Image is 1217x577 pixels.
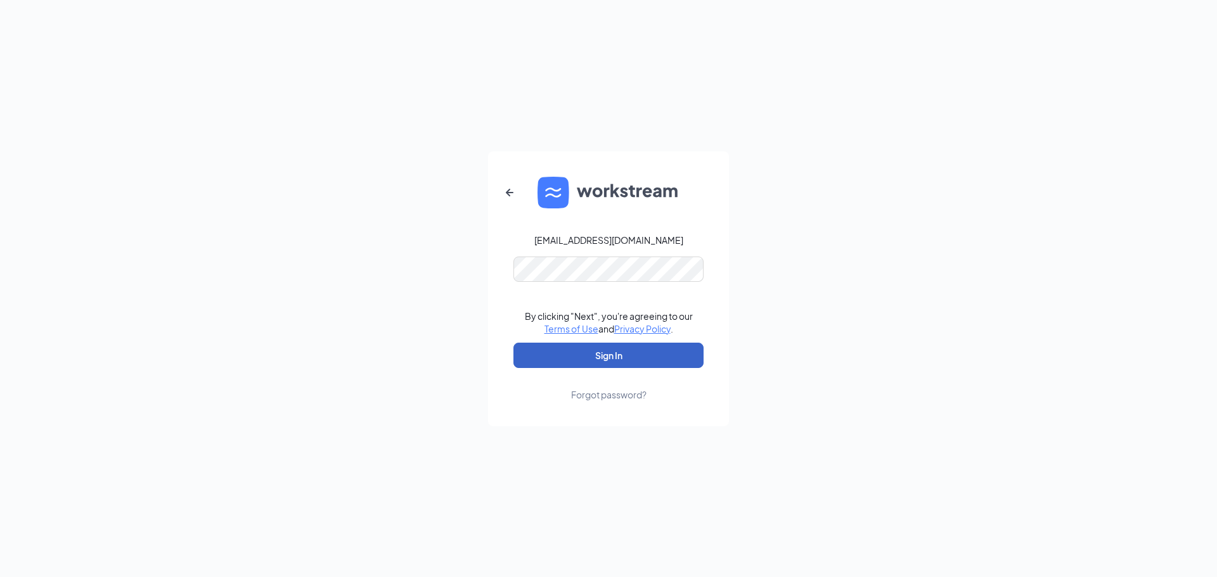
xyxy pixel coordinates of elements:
[571,388,647,401] div: Forgot password?
[534,234,683,246] div: [EMAIL_ADDRESS][DOMAIN_NAME]
[544,323,598,334] a: Terms of Use
[571,368,647,401] a: Forgot password?
[538,177,679,208] img: WS logo and Workstream text
[502,185,517,200] svg: ArrowLeftNew
[513,343,704,368] button: Sign In
[614,323,671,334] a: Privacy Policy
[494,177,525,208] button: ArrowLeftNew
[525,310,693,335] div: By clicking "Next", you're agreeing to our and .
